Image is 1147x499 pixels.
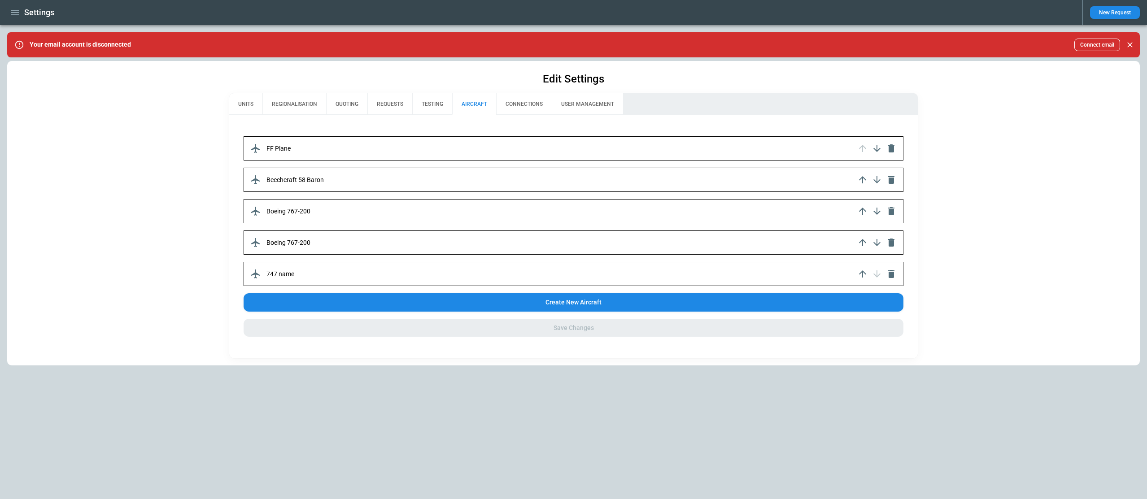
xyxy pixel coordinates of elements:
[412,93,452,115] button: TESTING
[266,145,291,152] p: FF Plane
[1090,6,1140,19] button: New Request
[244,293,903,312] button: Create New Aircraft
[1124,35,1136,55] div: dismiss
[367,93,412,115] button: REQUESTS
[452,93,496,115] button: AIRCRAFT
[262,93,326,115] button: REGIONALISATION
[24,7,54,18] h1: Settings
[552,93,623,115] button: USER MANAGEMENT
[266,270,294,278] p: 747 name
[266,176,324,184] p: Beechcraft 58 Baron
[229,93,262,115] button: UNITS
[30,41,131,48] p: Your email account is disconnected
[496,93,552,115] button: CONNECTIONS
[266,239,310,247] p: Boeing 767-200
[1124,39,1136,51] button: Close
[326,93,367,115] button: QUOTING
[266,208,310,215] p: Boeing 767-200
[1074,39,1120,51] button: Connect email
[543,72,604,86] h1: Edit Settings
